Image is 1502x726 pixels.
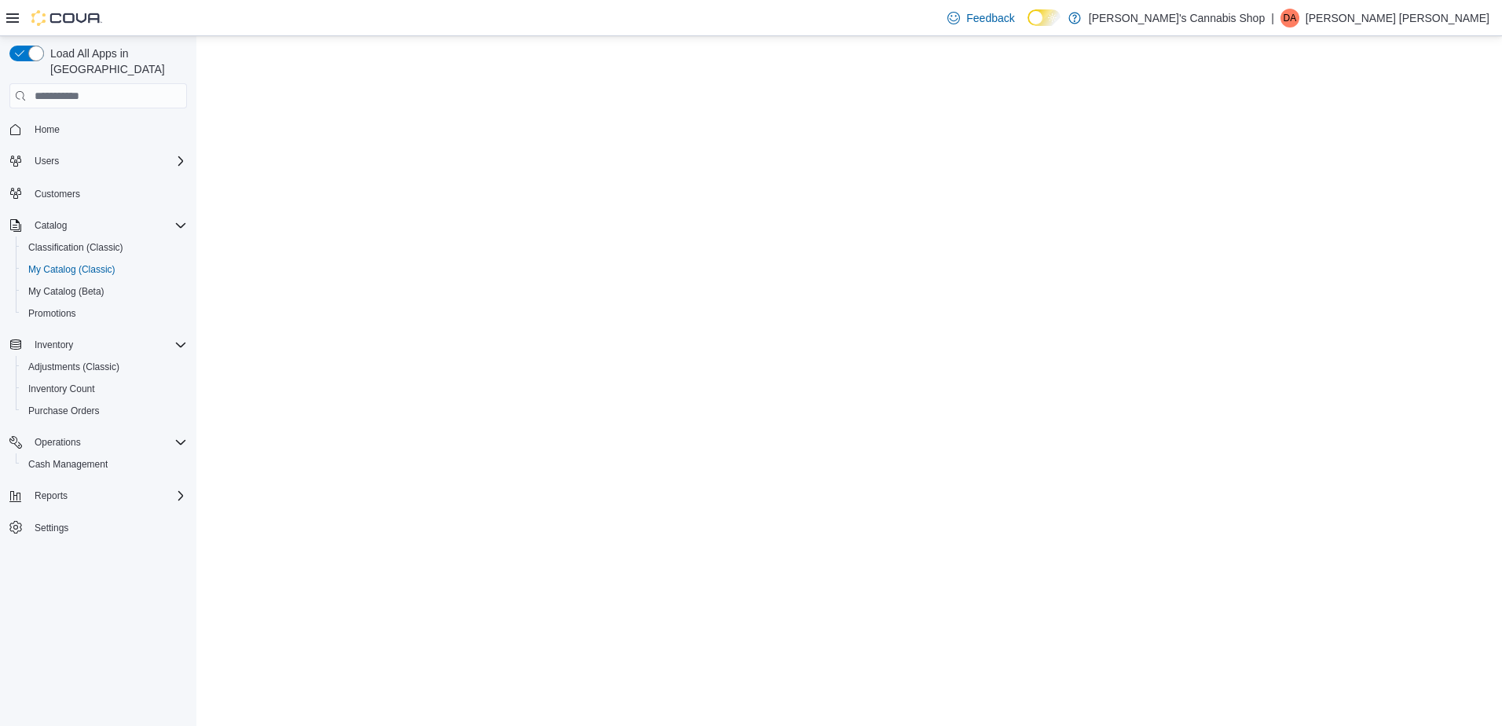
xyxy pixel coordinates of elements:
a: Feedback [941,2,1020,34]
a: Promotions [22,304,82,323]
span: Purchase Orders [28,405,100,417]
button: Inventory [3,334,193,356]
button: Operations [28,433,87,452]
span: My Catalog (Classic) [28,263,115,276]
span: Settings [35,522,68,534]
span: Inventory [35,339,73,351]
span: Operations [35,436,81,449]
span: Home [28,119,187,139]
a: Cash Management [22,455,114,474]
a: My Catalog (Classic) [22,260,122,279]
button: Inventory [28,335,79,354]
button: Adjustments (Classic) [16,356,193,378]
span: My Catalog (Classic) [22,260,187,279]
button: Catalog [28,216,73,235]
nav: Complex example [9,112,187,580]
a: My Catalog (Beta) [22,282,111,301]
span: Reports [35,489,68,502]
p: [PERSON_NAME]'s Cannabis Shop [1089,9,1265,27]
a: Classification (Classic) [22,238,130,257]
span: Catalog [28,216,187,235]
button: Operations [3,431,193,453]
button: Reports [3,485,193,507]
span: Catalog [35,219,67,232]
span: Users [28,152,187,170]
span: Cash Management [28,458,108,471]
button: Promotions [16,302,193,324]
div: Dylan Ann McKinney [1280,9,1299,27]
a: Purchase Orders [22,401,106,420]
span: Customers [35,188,80,200]
button: Settings [3,516,193,539]
a: Home [28,120,66,139]
span: DA [1283,9,1296,27]
span: Load All Apps in [GEOGRAPHIC_DATA] [44,46,187,77]
span: Operations [28,433,187,452]
button: My Catalog (Beta) [16,280,193,302]
button: Users [3,150,193,172]
button: Home [3,118,193,141]
input: Dark Mode [1028,9,1061,26]
span: My Catalog (Beta) [28,285,104,298]
a: Adjustments (Classic) [22,357,126,376]
span: Feedback [966,10,1014,26]
span: Adjustments (Classic) [28,361,119,373]
a: Inventory Count [22,379,101,398]
span: Inventory [28,335,187,354]
span: Purchase Orders [22,401,187,420]
button: Customers [3,181,193,204]
span: Inventory Count [28,383,95,395]
button: Cash Management [16,453,193,475]
button: Purchase Orders [16,400,193,422]
span: Customers [28,183,187,203]
img: Cova [31,10,102,26]
button: Classification (Classic) [16,236,193,258]
span: Users [35,155,59,167]
span: Settings [28,518,187,537]
span: Classification (Classic) [28,241,123,254]
span: Cash Management [22,455,187,474]
p: | [1271,9,1274,27]
button: Reports [28,486,74,505]
span: Reports [28,486,187,505]
span: My Catalog (Beta) [22,282,187,301]
a: Settings [28,519,75,537]
span: Promotions [28,307,76,320]
span: Adjustments (Classic) [22,357,187,376]
button: Inventory Count [16,378,193,400]
button: My Catalog (Classic) [16,258,193,280]
span: Inventory Count [22,379,187,398]
span: Promotions [22,304,187,323]
button: Users [28,152,65,170]
span: Home [35,123,60,136]
button: Catalog [3,214,193,236]
a: Customers [28,185,86,203]
span: Dark Mode [1028,26,1028,27]
p: [PERSON_NAME] [PERSON_NAME] [1306,9,1489,27]
span: Classification (Classic) [22,238,187,257]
